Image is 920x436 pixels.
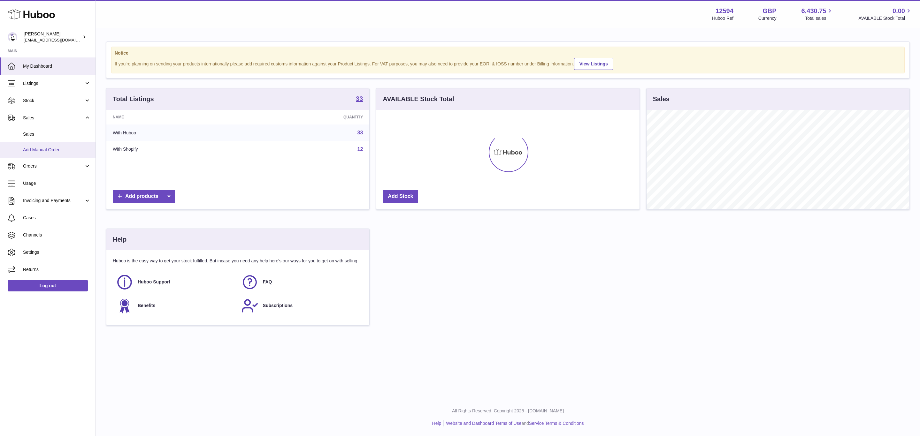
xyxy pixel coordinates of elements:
[101,408,915,414] p: All Rights Reserved. Copyright 2025 - [DOMAIN_NAME]
[383,95,454,103] h3: AVAILABLE Stock Total
[763,7,776,15] strong: GBP
[383,190,418,203] a: Add Stock
[23,115,84,121] span: Sales
[529,421,584,426] a: Service Terms & Conditions
[8,280,88,291] a: Log out
[23,80,84,86] span: Listings
[23,215,91,221] span: Cases
[24,31,81,43] div: [PERSON_NAME]
[653,95,670,103] h3: Sales
[357,147,363,152] a: 12
[444,420,584,426] li: and
[801,7,826,15] span: 6,430.75
[716,7,733,15] strong: 12594
[858,7,912,21] a: 0.00 AVAILABLE Stock Total
[138,279,170,285] span: Huboo Support
[263,303,293,309] span: Subscriptions
[8,32,17,42] img: internalAdmin-12594@internal.huboo.com
[23,180,91,186] span: Usage
[758,15,777,21] div: Currency
[24,37,94,42] span: [EMAIL_ADDRESS][DOMAIN_NAME]
[113,258,363,264] p: Huboo is the easy way to get your stock fulfilled. But incase you need any help here's our ways f...
[432,421,441,426] a: Help
[106,141,248,158] td: With Shopify
[23,249,91,255] span: Settings
[23,267,91,273] span: Returns
[263,279,272,285] span: FAQ
[106,110,248,124] th: Name
[138,303,155,309] span: Benefits
[805,15,833,21] span: Total sales
[446,421,521,426] a: Website and Dashboard Terms of Use
[858,15,912,21] span: AVAILABLE Stock Total
[113,95,154,103] h3: Total Listings
[241,274,360,291] a: FAQ
[893,7,905,15] span: 0.00
[712,15,733,21] div: Huboo Ref
[116,297,235,314] a: Benefits
[23,232,91,238] span: Channels
[116,274,235,291] a: Huboo Support
[356,95,363,102] strong: 33
[113,190,175,203] a: Add products
[248,110,369,124] th: Quantity
[801,7,834,21] a: 6,430.75 Total sales
[106,124,248,141] td: With Huboo
[574,58,613,70] a: View Listings
[23,147,91,153] span: Add Manual Order
[23,131,91,137] span: Sales
[115,57,901,70] div: If you're planning on sending your products internationally please add required customs informati...
[23,198,84,204] span: Invoicing and Payments
[113,235,126,244] h3: Help
[23,163,84,169] span: Orders
[357,130,363,135] a: 33
[115,50,901,56] strong: Notice
[23,63,91,69] span: My Dashboard
[356,95,363,103] a: 33
[23,98,84,104] span: Stock
[241,297,360,314] a: Subscriptions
